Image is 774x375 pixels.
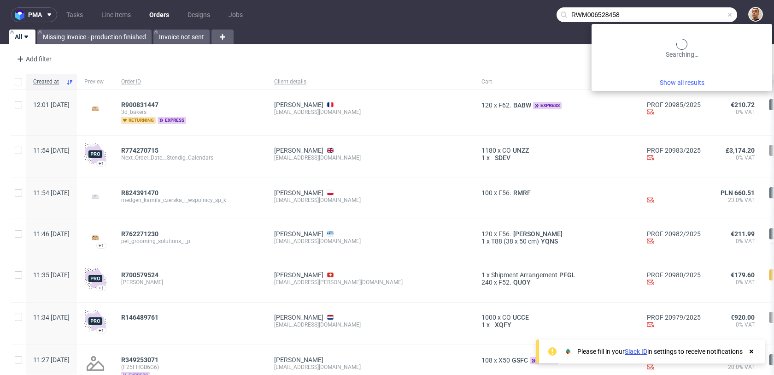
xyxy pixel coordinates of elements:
div: x [481,147,632,154]
span: 0% VAT [715,154,755,161]
span: R349253071 [121,356,158,363]
span: 11:54 [DATE] [33,189,70,196]
img: pro-icon.017ec5509f39f3e742e3.png [84,268,106,290]
span: 1 [481,154,485,161]
span: R700579524 [121,271,158,279]
span: SDEV [493,154,512,161]
span: express [158,117,186,124]
img: version_two_editor_design [84,232,106,244]
span: 3d_bakers [121,108,259,116]
span: 120 [481,230,493,238]
div: x [481,101,632,109]
div: x [481,271,632,279]
a: RMRF [511,189,533,196]
a: R146489761 [121,314,160,321]
a: UCCE [511,314,531,321]
div: +1 [99,286,104,291]
a: PROF 20985/2025 [647,101,701,108]
span: [PERSON_NAME] [121,279,259,286]
span: F62. [498,101,511,109]
span: R824391470 [121,189,158,196]
span: 0% VAT [715,108,755,116]
span: F56. [498,230,511,238]
div: [EMAIL_ADDRESS][DOMAIN_NAME] [274,238,467,245]
img: pro-icon.017ec5509f39f3e742e3.png [84,143,106,165]
span: 1 [481,238,485,245]
a: [PERSON_NAME] [274,189,323,196]
a: [PERSON_NAME] [274,147,323,154]
div: [EMAIL_ADDRESS][PERSON_NAME][DOMAIN_NAME] [274,279,467,286]
span: €179.60 [731,271,755,279]
span: X50 [498,357,510,364]
span: express [533,102,562,109]
span: R774270715 [121,147,158,154]
span: 11:46 [DATE] [33,230,70,238]
span: Preview [84,78,106,86]
span: Shipment Arrangement [491,271,557,279]
span: F56. [498,189,511,196]
div: +1 [99,161,104,166]
span: CO [502,314,511,321]
div: x [481,279,632,286]
div: x [481,238,632,245]
a: UNZZ [511,147,531,154]
span: XQFY [493,321,513,328]
span: pma [28,12,42,18]
a: Invoice not sent [153,30,210,44]
span: 1 [481,321,485,328]
img: no_design.png [84,352,106,375]
a: PROF 20979/2025 [647,314,701,321]
span: 0% VAT [715,279,755,286]
span: T88 (38 x 50 cm) [491,238,539,245]
a: R900831447 [121,101,160,108]
a: [PERSON_NAME] [274,230,323,238]
div: +1 [99,328,104,333]
span: F52. [498,279,511,286]
a: R762271230 [121,230,160,238]
div: - [647,356,701,372]
div: [EMAIL_ADDRESS][DOMAIN_NAME] [274,108,467,116]
span: 0% VAT [715,238,755,245]
span: 23.0% VAT [715,196,755,204]
div: +1 [99,243,104,248]
a: Line Items [96,7,136,22]
span: BABW [511,101,533,109]
span: medgen_kamila_czerska_i_wspolnicy_sp_k [121,196,259,204]
span: Order ID [121,78,259,86]
span: 120 [481,101,493,109]
span: express [530,357,558,364]
span: 11:34 [DATE] [33,314,70,321]
div: x [481,314,632,321]
span: PFGL [557,271,577,279]
span: €211.99 [731,230,755,238]
a: [PERSON_NAME] [274,101,323,108]
div: Please fill in your in settings to receive notifications [577,347,743,356]
a: Jobs [223,7,248,22]
a: GSFC [510,357,530,364]
div: x [481,321,632,328]
span: 240 [481,279,493,286]
span: 12:01 [DATE] [33,101,70,108]
span: Cart [481,78,632,86]
a: YQNS [539,238,560,245]
a: PROF 20983/2025 [647,147,701,154]
span: - [491,154,493,161]
span: 1000 [481,314,496,321]
a: Slack ID [625,348,647,355]
a: R824391470 [121,189,160,196]
div: x [481,356,632,364]
img: logo [15,10,28,20]
img: pro-icon.017ec5509f39f3e742e3.png [84,310,106,332]
span: 108 [481,357,493,364]
span: R900831447 [121,101,158,108]
span: Created at [33,78,62,86]
div: [EMAIL_ADDRESS][DOMAIN_NAME] [274,321,467,328]
a: Missing invoice - production finished [37,30,152,44]
div: - [647,189,701,205]
div: Searching… [595,39,768,59]
span: 11:35 [DATE] [33,271,70,279]
a: R700579524 [121,271,160,279]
